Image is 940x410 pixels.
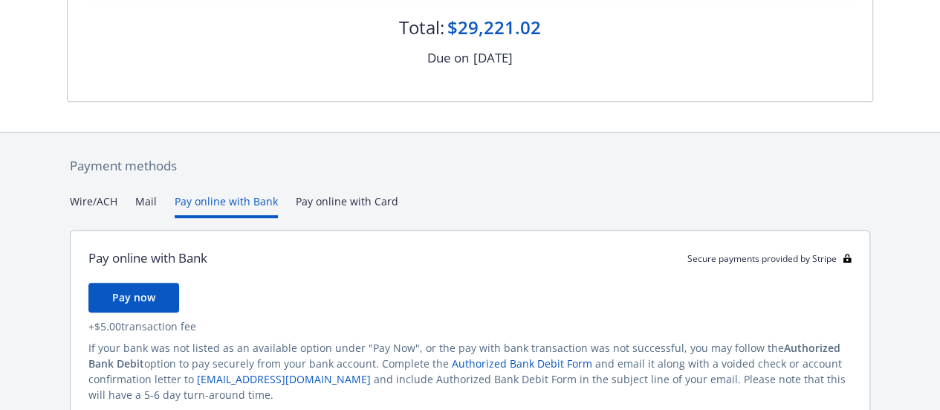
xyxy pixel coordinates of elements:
div: Total: [399,15,444,40]
div: Secure payments provided by Stripe [687,252,852,265]
a: [EMAIL_ADDRESS][DOMAIN_NAME] [197,372,371,386]
div: If your bank was not listed as an available option under "Pay Now", or the pay with bank transact... [88,340,852,403]
div: + $5.00 transaction fee [88,318,852,334]
div: [DATE] [473,48,513,68]
a: Authorized Bank Debit Form [452,356,592,371]
div: Pay online with Bank [88,249,207,268]
button: Pay now [88,283,179,313]
div: Payment methods [70,156,870,176]
button: Mail [135,193,157,218]
span: Authorized Bank Debit [88,341,840,371]
button: Wire/ACH [70,193,117,218]
div: Due on [427,48,469,68]
button: Pay online with Bank [175,193,278,218]
span: Pay now [112,290,155,304]
div: $29,221.02 [447,15,541,40]
button: Pay online with Card [296,193,398,218]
